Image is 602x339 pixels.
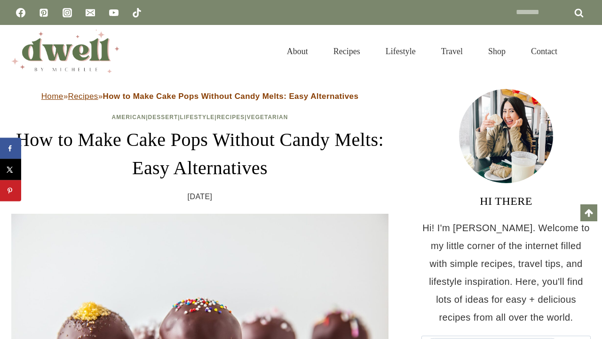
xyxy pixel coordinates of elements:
a: Scroll to top [580,204,597,221]
span: | | | | [112,114,288,121]
a: Facebook [11,3,30,22]
a: Lifestyle [373,35,428,68]
p: Hi! I'm [PERSON_NAME]. Welcome to my little corner of the internet filled with simple recipes, tr... [421,219,591,326]
span: » » [41,92,359,101]
strong: How to Make Cake Pops Without Candy Melts: Easy Alternatives [103,92,359,101]
a: Instagram [58,3,77,22]
a: Shop [475,35,518,68]
time: [DATE] [188,190,213,204]
h3: HI THERE [421,193,591,210]
a: About [274,35,321,68]
h1: How to Make Cake Pops Without Candy Melts: Easy Alternatives [11,126,388,182]
a: Recipes [217,114,245,121]
nav: Primary Navigation [274,35,570,68]
a: Recipes [68,92,98,101]
a: Dessert [148,114,178,121]
a: Recipes [321,35,373,68]
a: Home [41,92,63,101]
a: Contact [518,35,570,68]
a: Lifestyle [180,114,215,121]
a: Travel [428,35,475,68]
a: Pinterest [34,3,53,22]
a: American [112,114,146,121]
a: Vegetarian [247,114,288,121]
button: View Search Form [575,43,591,59]
img: DWELL by michelle [11,30,119,73]
a: YouTube [104,3,123,22]
a: Email [81,3,100,22]
a: TikTok [127,3,146,22]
